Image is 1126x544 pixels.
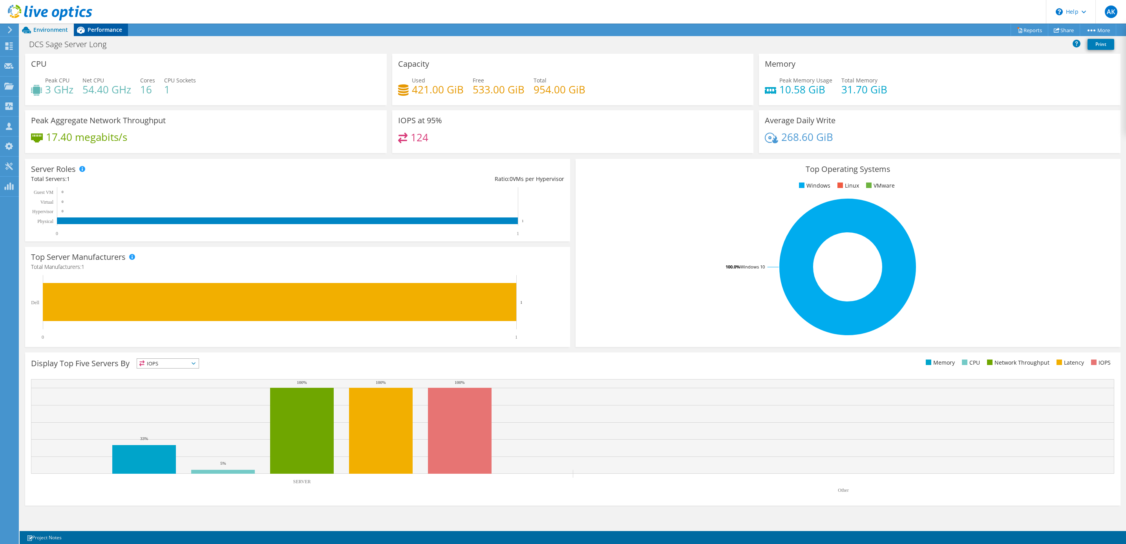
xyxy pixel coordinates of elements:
text: 0 [56,231,58,236]
span: Environment [33,26,68,33]
h3: Peak Aggregate Network Throughput [31,116,166,125]
text: SERVER [293,479,311,484]
text: 0 [62,190,64,194]
text: 0 [62,209,64,213]
h3: Top Server Manufacturers [31,253,126,261]
a: Share [1048,24,1080,36]
h4: 1 [164,85,196,94]
span: Performance [88,26,122,33]
h3: Top Operating Systems [581,165,1115,173]
h3: Average Daily Write [765,116,835,125]
a: Reports [1011,24,1048,36]
li: CPU [960,358,980,367]
h1: DCS Sage Server Long [26,40,119,49]
a: More [1080,24,1116,36]
tspan: 100.0% [726,264,740,270]
h3: Capacity [398,60,429,68]
text: Guest VM [34,190,53,195]
h3: Server Roles [31,165,76,173]
li: Windows [797,181,830,190]
h4: 124 [411,133,428,142]
text: 100% [376,380,386,385]
span: 1 [67,175,70,183]
li: Network Throughput [985,358,1049,367]
h4: 3 GHz [45,85,73,94]
div: Ratio: VMs per Hypervisor [298,175,564,183]
h3: Memory [765,60,795,68]
a: Print [1088,39,1114,50]
span: Used [412,77,425,84]
text: 5% [220,461,226,466]
span: Free [473,77,484,84]
h4: 421.00 GiB [412,85,464,94]
span: Peak Memory Usage [779,77,832,84]
text: Dell [31,300,39,305]
text: 1 [520,300,523,305]
h4: 10.58 GiB [779,85,832,94]
text: 0 [42,334,44,340]
h3: CPU [31,60,47,68]
h4: Total Manufacturers: [31,263,564,271]
text: 100% [455,380,465,385]
text: Other [838,487,848,493]
li: VMware [864,181,895,190]
text: Physical [37,219,53,224]
span: Cores [140,77,155,84]
span: IOPS [137,359,199,368]
text: 0 [62,200,64,204]
span: AK [1105,5,1117,18]
text: Virtual [40,199,54,205]
span: CPU Sockets [164,77,196,84]
text: 100% [297,380,307,385]
span: 0 [510,175,513,183]
text: 1 [522,219,524,223]
span: Net CPU [82,77,104,84]
li: IOPS [1089,358,1111,367]
span: Peak CPU [45,77,69,84]
li: Linux [835,181,859,190]
div: Total Servers: [31,175,298,183]
tspan: Windows 10 [740,264,765,270]
text: Hypervisor [32,209,53,214]
h4: 54.40 GHz [82,85,131,94]
h4: 954.00 GiB [534,85,585,94]
h4: 17.40 megabits/s [46,133,127,141]
h4: 268.60 GiB [781,133,833,141]
text: 33% [140,436,148,441]
h3: IOPS at 95% [398,116,442,125]
span: Total Memory [841,77,877,84]
li: Latency [1055,358,1084,367]
text: 1 [515,334,517,340]
span: 1 [81,263,84,270]
svg: \n [1056,8,1063,15]
h4: 533.00 GiB [473,85,525,94]
li: Memory [924,358,955,367]
span: Total [534,77,547,84]
text: 1 [517,231,519,236]
h4: 31.70 GiB [841,85,887,94]
a: Project Notes [21,533,67,542]
h4: 16 [140,85,155,94]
